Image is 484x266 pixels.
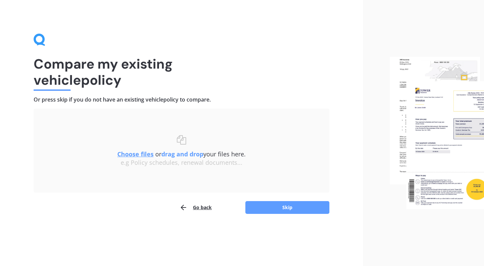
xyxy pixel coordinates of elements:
button: Skip [245,201,329,214]
u: Choose files [117,150,154,158]
span: or your files here. [117,150,246,158]
img: files.webp [390,57,484,209]
button: Go back [179,201,212,214]
h4: Or press skip if you do not have an existing vehicle policy to compare. [34,96,329,103]
h1: Compare my existing vehicle policy [34,56,329,88]
div: e.g Policy schedules, renewal documents... [47,159,316,166]
b: drag and drop [161,150,203,158]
